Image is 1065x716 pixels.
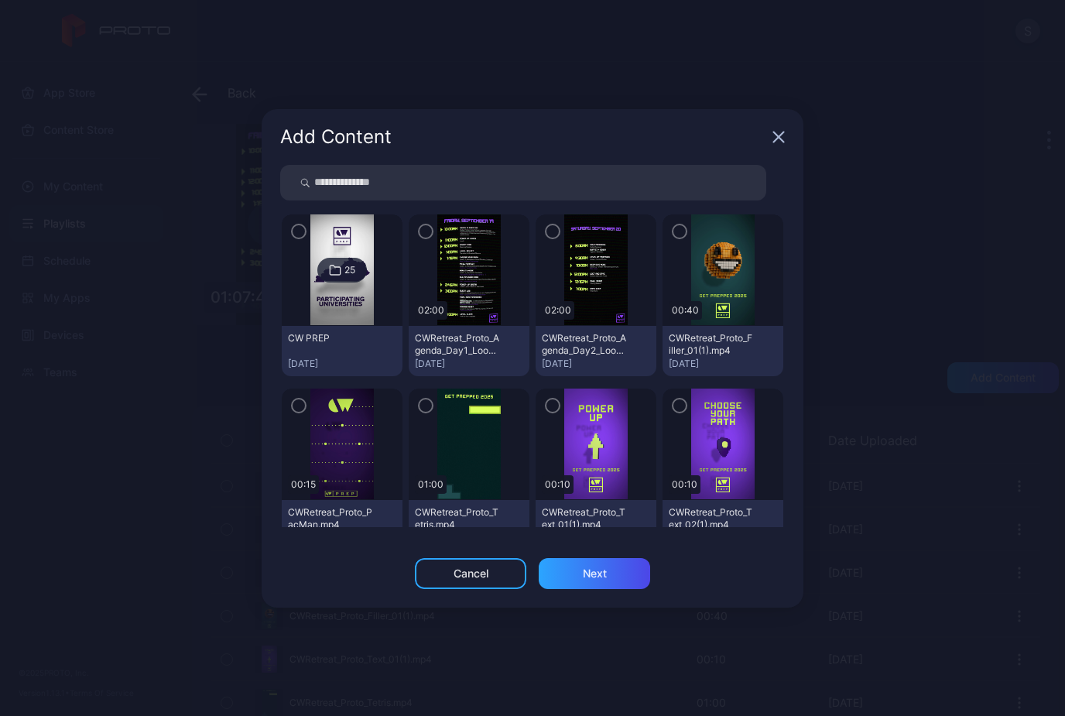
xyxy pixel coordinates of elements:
[280,128,766,146] div: Add Content
[288,506,373,531] div: CWRetreat_Proto_PacMan.mp4
[542,475,574,494] div: 00:10
[415,358,523,370] div: [DATE]
[454,567,488,580] div: Cancel
[415,332,500,357] div: CWRetreat_Proto_Agenda_Day1_Loop.mp4
[542,332,627,357] div: CWRetreat_Proto_Agenda_Day2_Loop.mp4
[669,332,754,357] div: CWRetreat_Proto_Filler_01(1).mp4
[415,506,500,531] div: CWRetreat_Proto_Tetris.mp4
[415,475,447,494] div: 01:00
[415,301,447,320] div: 02:00
[669,358,777,370] div: [DATE]
[288,332,373,344] div: CW PREP
[542,506,627,531] div: CWRetreat_Proto_Text_01(1).mp4
[542,301,574,320] div: 02:00
[669,475,700,494] div: 00:10
[288,358,396,370] div: [DATE]
[542,358,650,370] div: [DATE]
[415,558,526,589] button: Cancel
[344,264,355,276] div: 25
[669,301,702,320] div: 00:40
[583,567,607,580] div: Next
[539,558,650,589] button: Next
[288,475,319,494] div: 00:15
[669,506,754,531] div: CWRetreat_Proto_Text_02(1).mp4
